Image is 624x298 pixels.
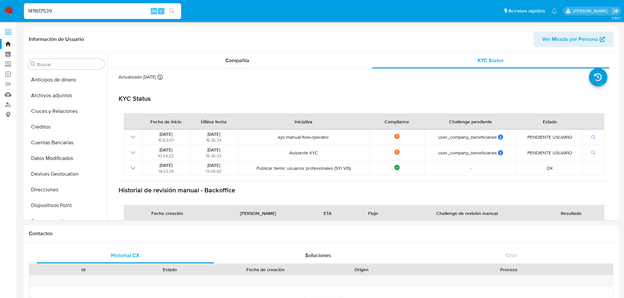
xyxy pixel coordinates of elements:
[225,57,249,64] span: Compañía
[131,266,208,273] div: Estado
[478,57,504,64] span: KYC Status
[25,166,107,182] button: Devices Geolocation
[111,252,140,259] span: Historial CX
[508,8,545,14] span: Accesos rápidos
[119,74,156,80] p: Actualizado [DATE]
[25,150,107,166] button: Datos Modificados
[45,266,122,273] div: Id
[30,61,36,67] button: Buscar
[25,88,107,103] button: Archivos adjuntos
[25,182,107,198] button: Direcciones
[305,252,331,259] span: Soluciones
[37,61,102,67] input: Buscar
[25,103,107,119] button: Cruces y Relaciones
[552,8,557,14] a: Notificaciones
[534,31,614,47] button: Ver Mirada por Persona
[25,213,107,229] button: Documentación
[542,31,598,47] span: Ver Mirada por Persona
[165,7,179,16] button: search-icon
[217,266,314,273] div: Fecha de creación
[151,8,157,14] span: Alt
[409,266,609,273] div: Proceso
[25,135,107,150] button: Cuentas Bancarias
[24,7,181,15] input: Buscar usuario o caso...
[160,8,162,14] span: s
[25,198,107,213] button: Dispositivos Point
[25,72,107,88] button: Anticipos de dinero
[323,266,400,273] div: Origen
[612,8,619,14] a: Salir
[29,230,614,237] h1: Contactos
[25,119,107,135] button: Créditos
[29,36,84,43] h1: Información de Usuario
[506,252,517,259] span: Chat
[573,8,610,14] p: paloma.falcondesoto@mercadolibre.cl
